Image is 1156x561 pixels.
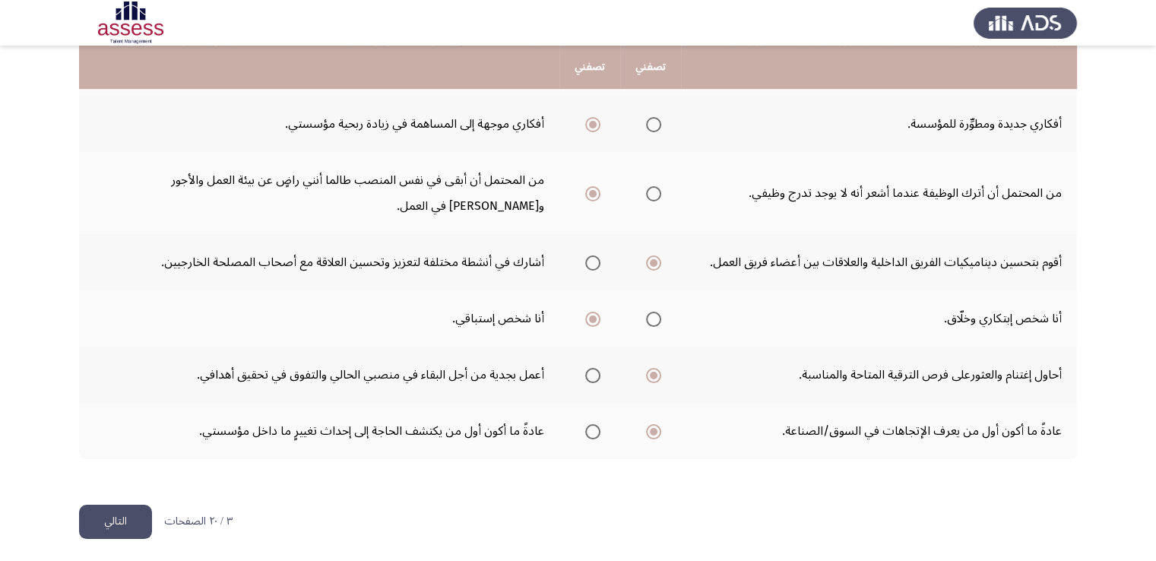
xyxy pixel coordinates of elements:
p: ٣ / ٢٠ الصفحات [164,515,233,528]
td: أعمل بجدية من أجل البقاء في منصبي الحالي والتفوق في تحقيق أهدافي. [79,347,559,403]
th: تصفني [559,46,620,89]
mat-radio-group: Select an option [579,418,600,444]
td: أشارك في أنشطة مختلفة لتعزيز وتحسين العلاقة مع أصحاب المصلحة الخارجيين. [79,234,559,290]
mat-radio-group: Select an option [579,306,600,331]
td: أنا شخص إستباقي. [79,290,559,347]
mat-radio-group: Select an option [640,249,661,275]
mat-radio-group: Select an option [579,362,600,388]
mat-radio-group: Select an option [640,306,661,331]
td: أفكاري جديدة ومطوِّرة للمؤسسة. [681,96,1077,152]
mat-radio-group: Select an option [640,180,661,206]
td: عادةً ما أكون أول من يكتشف الحاجة إلى إحداث تغييرٍ ما داخل مؤسستي. [79,403,559,459]
img: Assessment logo of Potentiality Assessment [79,2,182,44]
mat-radio-group: Select an option [640,111,661,137]
th: تصفني [620,46,681,89]
mat-radio-group: Select an option [579,249,600,275]
mat-radio-group: Select an option [579,111,600,137]
mat-radio-group: Select an option [640,418,661,444]
mat-radio-group: Select an option [579,180,600,206]
td: من المحتمل أن أبقى في نفس المنصب طالما أنني راضٍ عن بيئة العمل والأجور و[PERSON_NAME] في العمل. [79,152,559,234]
img: Assess Talent Management logo [974,2,1077,44]
td: أحاول إغتنام والعثورعلى فرص الترقية المتاحة والمناسبة. [681,347,1077,403]
mat-radio-group: Select an option [640,362,661,388]
button: load next page [79,505,152,539]
td: عادةً ما أكون أول من يعرف الإتجاهات في السوق/الصناعة. [681,403,1077,459]
td: من المحتمل أن أترك الوظيفة عندما أشعر أنه لا يوجد تدرج وظيفي. [681,152,1077,234]
td: أفكاري موجهة إلى المساهمة في زيادة ربحية مؤسستي. [79,96,559,152]
td: أقوم بتحسين ديناميكيات الفريق الداخلية والعلاقات بين أعضاء فريق العمل. [681,234,1077,290]
td: أنا شخص إبتكاري وخلّاق. [681,290,1077,347]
